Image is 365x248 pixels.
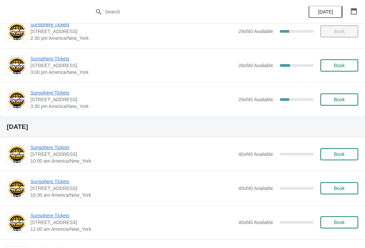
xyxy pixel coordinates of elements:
span: [STREET_ADDRESS] [30,96,235,103]
span: 29 of 40 Available [238,97,273,102]
img: Sunsphere Tickets | 810 Clinch Avenue, Knoxville, TN, USA | 11:00 am America/New_York [7,213,27,232]
span: Book [334,63,345,68]
span: [STREET_ADDRESS] [30,219,235,226]
span: Sunsphere Tickets [30,212,235,219]
span: Book [334,220,345,225]
span: Book [334,151,345,157]
span: [STREET_ADDRESS] [30,62,235,69]
img: Sunsphere Tickets | 810 Clinch Avenue, Knoxville, TN, USA | 10:30 am America/New_York [7,179,27,198]
img: Sunsphere Tickets | 810 Clinch Avenue, Knoxville, TN, USA | 10:00 am America/New_York [7,145,27,164]
span: 11:00 am America/New_York [30,226,235,232]
button: Book [320,59,358,72]
button: Book [320,182,358,194]
span: 40 of 40 Available [238,220,273,225]
input: Search [105,6,274,18]
span: [STREET_ADDRESS] [30,185,235,192]
span: 28 of 40 Available [238,63,273,68]
span: 40 of 40 Available [238,151,273,157]
span: [STREET_ADDRESS] [30,151,235,158]
button: [DATE] [309,6,342,18]
span: Sunsphere Tickets [30,55,235,62]
img: Sunsphere Tickets | 810 Clinch Avenue, Knoxville, TN, USA | 2:30 pm America/New_York [7,22,27,41]
span: Sunsphere Tickets [30,178,235,185]
span: 29 of 40 Available [238,29,273,34]
span: Sunsphere Tickets [30,144,235,151]
span: Sunsphere Tickets [30,89,235,96]
span: 3:30 pm America/New_York [30,103,235,110]
h2: [DATE] [7,123,358,130]
span: 10:00 am America/New_York [30,158,235,164]
span: [DATE] [318,9,333,15]
span: 3:00 pm America/New_York [30,69,235,76]
button: Book [320,216,358,228]
span: 40 of 40 Available [238,186,273,191]
span: Book [334,186,345,191]
button: Book [320,93,358,106]
button: Book [320,148,358,160]
img: Sunsphere Tickets | 810 Clinch Avenue, Knoxville, TN, USA | 3:30 pm America/New_York [7,90,27,109]
span: [STREET_ADDRESS] [30,28,235,35]
span: Book [334,97,345,102]
img: Sunsphere Tickets | 810 Clinch Avenue, Knoxville, TN, USA | 3:00 pm America/New_York [7,56,27,75]
span: 2:30 pm America/New_York [30,35,235,42]
span: 10:30 am America/New_York [30,192,235,198]
span: Sunsphere Tickets [30,21,235,28]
